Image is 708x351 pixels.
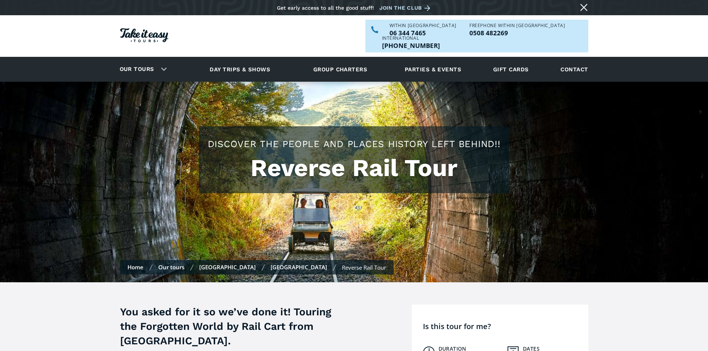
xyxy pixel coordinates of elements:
[557,59,592,79] a: Contact
[158,263,184,271] a: Our tours
[389,30,456,36] p: 06 344 7465
[271,263,327,271] a: [GEOGRAPHIC_DATA]
[304,59,376,79] a: Group charters
[277,5,374,11] div: Get early access to all the good stuff!
[401,59,465,79] a: Parties & events
[200,59,279,79] a: Day trips & shows
[120,260,394,274] nav: Breadcrumbs
[114,61,160,78] a: Our tours
[206,137,502,150] h2: Discover the people and places history left behind!!
[389,23,456,28] div: WITHIN [GEOGRAPHIC_DATA]
[489,59,533,79] a: Gift cards
[382,36,440,40] div: International
[111,59,173,79] div: Our tours
[469,23,565,28] div: Freephone WITHIN [GEOGRAPHIC_DATA]
[389,30,456,36] a: Call us within NZ on 063447465
[469,30,565,36] p: 0508 482269
[382,42,440,49] p: [PHONE_NUMBER]
[382,42,440,49] a: Call us outside of NZ on +6463447465
[199,263,256,271] a: [GEOGRAPHIC_DATA]
[120,305,350,348] h3: You asked for it so we’ve done it! Touring the Forgotten World by Rail Cart from [GEOGRAPHIC_DATA].
[379,3,433,13] a: Join the club
[127,263,143,271] a: Home
[469,30,565,36] a: Call us freephone within NZ on 0508482269
[423,321,585,331] h4: Is this tour for me?
[342,264,386,271] div: Reverse Rail Tour
[120,25,168,48] a: Homepage
[206,154,502,182] h1: Reverse Rail Tour
[120,28,168,42] img: Take it easy Tours logo
[578,1,590,13] a: Close message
